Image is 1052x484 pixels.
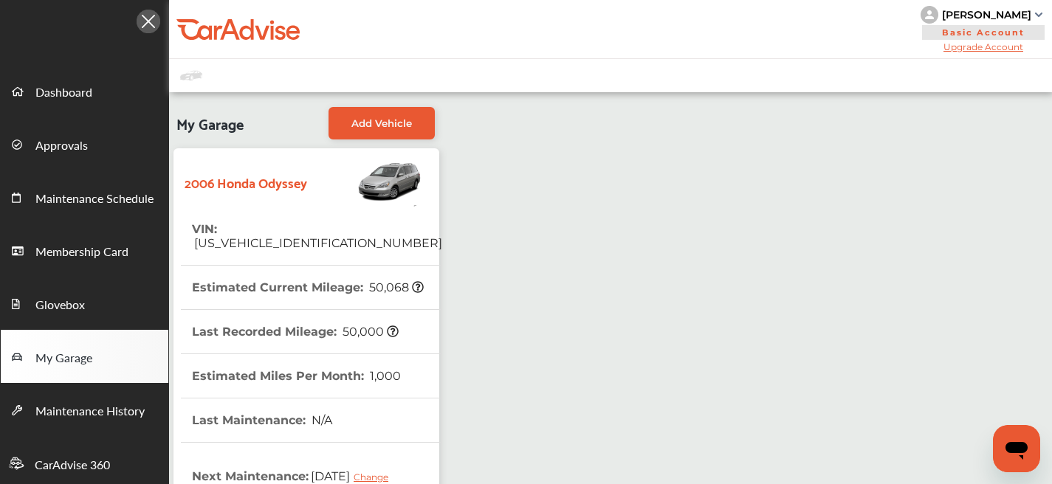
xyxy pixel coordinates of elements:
div: Change [354,471,396,483]
th: Last Maintenance : [192,398,332,442]
div: [PERSON_NAME] [942,8,1031,21]
span: My Garage [35,349,92,368]
span: Glovebox [35,296,85,315]
span: 50,000 [340,325,399,339]
a: Add Vehicle [329,107,435,139]
img: Icon.5fd9dcc7.svg [137,10,160,33]
a: Maintenance Schedule [1,170,168,224]
a: Approvals [1,117,168,170]
img: sCxJUJ+qAmfqhQGDUl18vwLg4ZYJ6CxN7XmbOMBAAAAAElFTkSuQmCC [1035,13,1042,17]
a: Membership Card [1,224,168,277]
a: Glovebox [1,277,168,330]
span: [US_VEHICLE_IDENTIFICATION_NUMBER] [192,236,442,250]
span: Add Vehicle [351,117,412,129]
span: N/A [309,413,332,427]
span: CarAdvise 360 [35,456,110,475]
a: Maintenance History [1,383,168,436]
span: Basic Account [922,25,1045,40]
th: VIN : [192,207,442,265]
img: Vehicle [307,156,424,207]
span: Approvals [35,136,88,156]
img: knH8PDtVvWoAbQRylUukY18CTiRevjo20fAtgn5MLBQj4uumYvk2MzTtcAIzfGAtb1XOLVMAvhLuqoNAbL4reqehy0jehNKdM... [921,6,938,24]
span: My Garage [176,107,244,139]
img: placeholder_car.fcab19be.svg [180,66,202,85]
span: Membership Card [35,243,128,262]
a: My Garage [1,330,168,383]
span: Dashboard [35,83,92,103]
th: Estimated Current Mileage : [192,266,424,309]
strong: 2006 Honda Odyssey [185,170,307,193]
a: Dashboard [1,64,168,117]
span: Maintenance History [35,402,145,421]
span: Maintenance Schedule [35,190,154,209]
span: Upgrade Account [921,41,1046,52]
span: 50,068 [367,280,424,294]
span: 1,000 [368,369,401,383]
iframe: Button to launch messaging window [993,425,1040,472]
th: Last Recorded Mileage : [192,310,399,353]
th: Estimated Miles Per Month : [192,354,401,398]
